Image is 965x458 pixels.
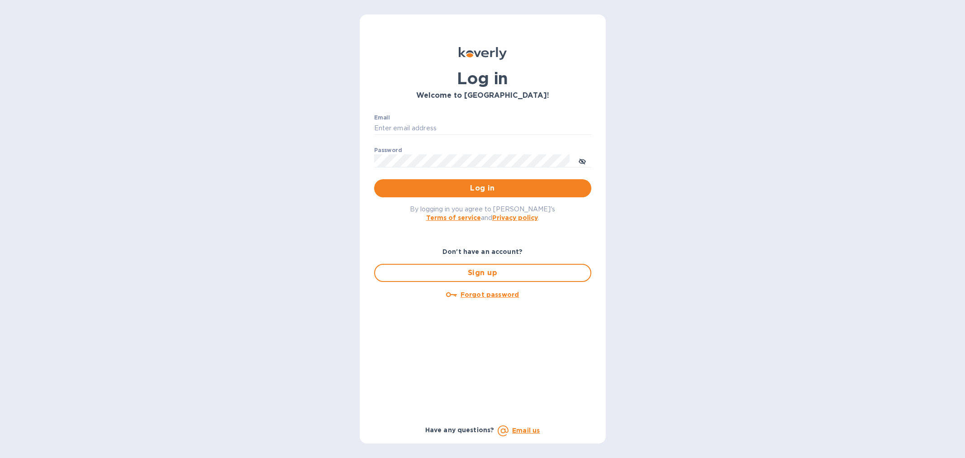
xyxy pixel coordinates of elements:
[426,214,481,221] a: Terms of service
[410,205,555,221] span: By logging in you agree to [PERSON_NAME]'s and .
[381,183,584,194] span: Log in
[374,115,390,120] label: Email
[374,69,591,88] h1: Log in
[374,122,591,135] input: Enter email address
[425,426,494,434] b: Have any questions?
[512,427,540,434] a: Email us
[382,267,583,278] span: Sign up
[461,291,519,298] u: Forgot password
[492,214,538,221] a: Privacy policy
[374,179,591,197] button: Log in
[374,264,591,282] button: Sign up
[459,47,507,60] img: Koverly
[573,152,591,170] button: toggle password visibility
[374,91,591,100] h3: Welcome to [GEOGRAPHIC_DATA]!
[442,248,523,255] b: Don't have an account?
[374,148,402,153] label: Password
